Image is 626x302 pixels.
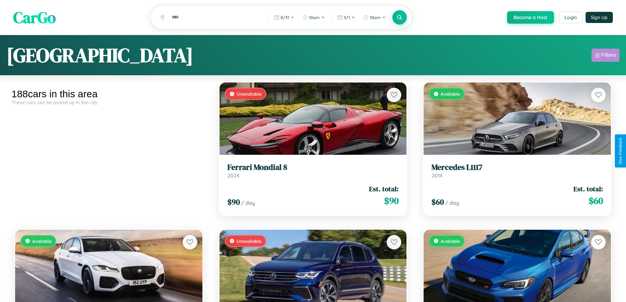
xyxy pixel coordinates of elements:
[445,199,459,206] span: / day
[507,11,554,24] button: Become a Host
[384,194,399,207] span: $ 90
[12,88,206,100] div: 188 cars in this area
[441,91,460,97] span: Available
[559,12,582,23] button: Login
[13,7,56,28] span: CarGo
[227,172,240,179] span: 2024
[271,12,298,23] button: 8/31
[589,194,603,207] span: $ 60
[586,12,613,23] button: Sign Up
[591,49,619,62] button: Filters
[237,238,262,244] span: Unavailable
[241,199,255,206] span: / day
[441,238,460,244] span: Available
[431,172,443,179] span: 2014
[360,12,389,23] button: 10am
[227,197,240,207] span: $ 90
[12,100,206,105] div: These cars can be picked up in this city.
[237,91,262,97] span: Unavailable
[431,197,444,207] span: $ 60
[281,15,289,20] span: 8 / 31
[369,184,399,194] span: Est. total:
[7,42,193,69] h1: [GEOGRAPHIC_DATA]
[431,163,603,179] a: Mercedes L11172014
[431,163,603,172] h3: Mercedes L1117
[601,52,616,58] div: Filters
[344,15,350,20] span: 9 / 1
[334,12,359,23] button: 9/1
[299,12,328,23] button: 10am
[309,15,320,20] span: 10am
[227,163,399,179] a: Ferrari Mondial 82024
[618,138,623,164] div: Give Feedback
[32,238,52,244] span: Available
[227,163,399,172] h3: Ferrari Mondial 8
[573,184,603,194] span: Est. total:
[370,15,381,20] span: 10am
